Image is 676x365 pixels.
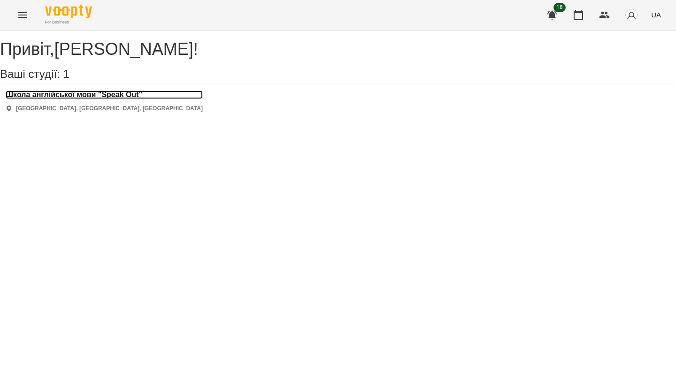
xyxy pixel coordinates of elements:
button: Menu [11,4,34,26]
img: Voopty Logo [45,5,92,18]
span: For Business [45,19,92,25]
span: UA [651,10,661,20]
p: [GEOGRAPHIC_DATA], [GEOGRAPHIC_DATA], [GEOGRAPHIC_DATA] [16,105,203,113]
button: UA [647,6,665,23]
span: 1 [63,68,69,80]
span: 18 [553,3,566,12]
img: avatar_s.png [625,8,638,22]
a: Школа англійської мови "Speak Out" [6,91,203,99]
